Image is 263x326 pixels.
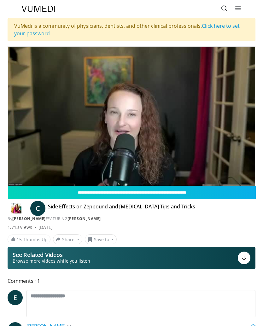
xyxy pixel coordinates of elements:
[8,277,255,285] span: Comments 1
[30,201,45,216] a: C
[53,234,82,244] button: Share
[67,216,101,221] a: [PERSON_NAME]
[38,224,53,230] div: [DATE]
[8,18,255,41] div: VuMedi is a community of physicians, dentists, and other clinical professionals.
[12,216,46,221] a: [PERSON_NAME]
[8,216,255,222] div: By FEATURING
[8,235,50,244] a: 15 Thumbs Up
[13,252,90,258] p: See Related Videos
[17,236,22,242] span: 15
[8,247,255,269] button: See Related Videos Browse more videos while you listen
[8,47,255,186] video-js: Video Player
[22,6,55,12] img: VuMedi Logo
[8,224,32,230] span: 1,713 views
[48,203,195,213] h4: Side Effects on Zepbound and [MEDICAL_DATA] Tips and Tricks
[8,203,25,213] img: Dr. Carolynn Francavilla
[85,234,117,244] button: Save to
[8,290,23,305] a: E
[13,258,90,264] span: Browse more videos while you listen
